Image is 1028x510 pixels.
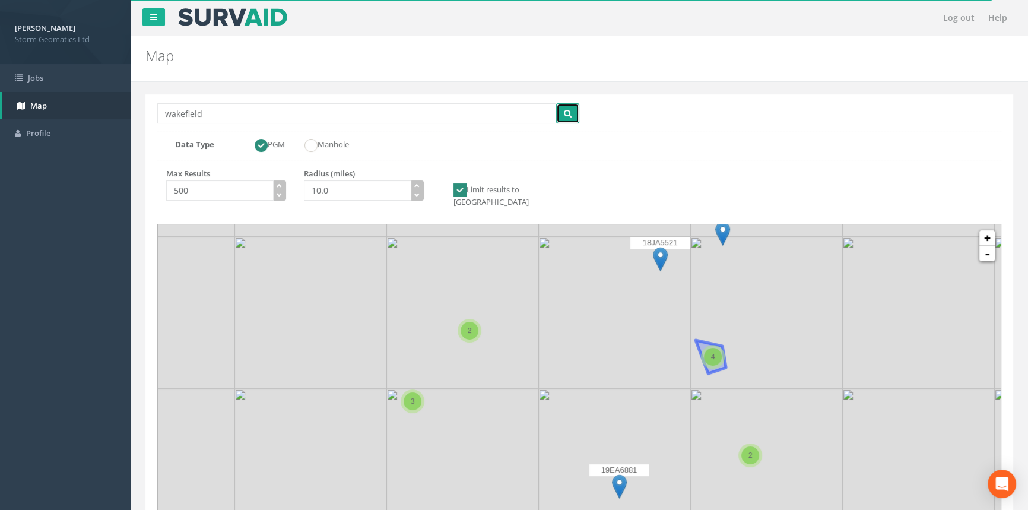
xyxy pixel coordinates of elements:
span: 2 [748,451,753,460]
span: Profile [26,128,50,138]
strong: [PERSON_NAME] [15,23,75,33]
label: Manhole [293,139,349,152]
span: Storm Geomatics Ltd [15,34,116,45]
span: 2 [468,327,472,335]
label: Limit results to [GEOGRAPHIC_DATA] [442,183,561,208]
a: [PERSON_NAME] Storm Geomatics Ltd [15,20,116,45]
label: PGM [243,139,285,152]
p: 18JA5521 [630,237,690,249]
a: + [979,230,995,246]
p: Max Results [166,168,286,179]
span: 3 [411,397,415,406]
img: marker-icon.png [612,474,627,499]
p: 19EA6881 [589,464,649,476]
span: Map [30,100,47,111]
input: Enter place name or postcode [157,103,556,123]
a: Map [2,92,131,120]
span: 4 [711,353,715,361]
div: Open Intercom Messenger [988,470,1016,498]
h2: Map [145,48,865,64]
p: Radius (miles) [304,168,424,179]
a: - [979,246,995,261]
label: Data Type [166,139,234,150]
span: Jobs [28,72,43,83]
img: marker-icon.png [653,247,668,271]
img: marker-icon.png [715,221,730,246]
